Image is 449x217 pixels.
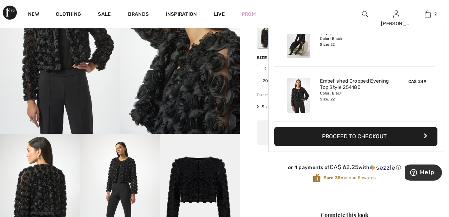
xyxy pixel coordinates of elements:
[257,120,432,145] button: ✔ Added to Bag
[323,175,341,180] strong: Earn 35
[320,36,389,47] div: Color: Black Size: 22
[393,10,399,18] img: My Info
[258,21,276,48] div: Black
[320,91,389,102] div: Color: Black Size: 22
[257,64,274,74] span: 2
[166,11,197,19] span: Inspiration
[408,79,426,84] span: CA$ 249
[98,11,111,19] a: Sale
[362,10,368,18] img: search the website
[257,55,374,61] div: Size ([GEOGRAPHIC_DATA]/[GEOGRAPHIC_DATA]):
[381,20,412,27] div: [PERSON_NAME]
[128,11,149,19] a: Brands
[257,104,283,110] span: Size Guide
[28,11,39,19] a: New
[425,10,431,18] img: My Bag
[3,6,17,20] img: 1ère Avenue
[313,173,321,183] img: Avenue Rewards
[287,78,310,113] img: Embellished Cropped Evening Top Style 254180
[274,127,437,146] button: Proceed to Checkout
[370,164,395,171] img: Sezzle
[405,164,442,182] iframe: Opens a widget where you can find more information
[287,23,310,58] img: Wide-Leg Mid-Rise Trousers Style 254012
[56,11,81,19] a: Clothing
[323,175,376,181] span: Avenue Rewards
[242,10,256,18] a: Prom
[320,78,389,91] a: Embellished Cropped Evening Top Style 254180
[257,164,432,173] div: or 4 payments ofCA$ 62.25withSezzle Click to learn more about Sezzle
[257,76,274,86] span: 20
[214,10,225,18] a: Live
[412,10,443,18] a: 2
[434,11,437,17] span: 2
[257,92,432,98] div: Our model is 5'9"/175 cm and wears a size 6.
[330,163,359,170] span: CA$ 62.25
[393,10,399,17] a: Sign In
[257,164,432,171] div: or 4 payments of with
